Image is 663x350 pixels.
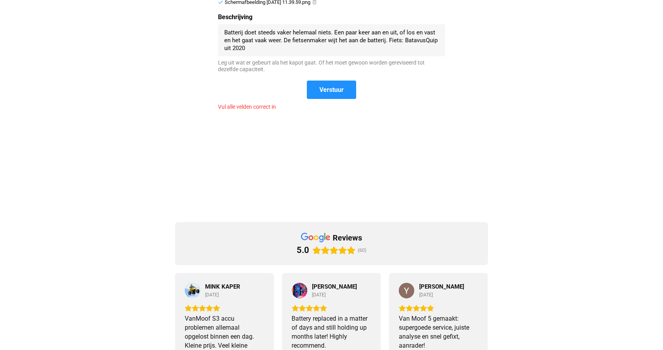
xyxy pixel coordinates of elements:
div: Rating: 5.0 out of 5 [297,245,355,256]
img: Yves Gassler [399,283,414,298]
div: 5.0 [297,245,309,256]
div: [DATE] [312,292,326,298]
a: View on Google [399,283,414,298]
span: [PERSON_NAME] [419,283,464,290]
a: View on Google [185,283,200,298]
div: [DATE] [419,292,433,298]
button: Verstuur [307,81,356,99]
a: Review by Yves Gassler [419,283,464,290]
img: Gabe Honan [292,283,307,298]
div: Rating: 5.0 out of 5 [292,305,371,312]
img: MINK KAPER [185,283,200,298]
div: Vul alle velden correct in [218,104,445,110]
textarea: Batterij doet steeds vaker helemaal niets. Een paar keer aan en uit, of los en vast en het gaat v... [224,29,439,52]
div: Leg uit wat er gebeurt als het kapot gaat. Of het moet gewoon worden gereviseerd tot dezelfde cap... [218,59,445,73]
div: Van Moof 5 gemaakt: supergoede service, juiste analyse en snel gefixt, aanrader! [399,314,478,350]
a: View on Google [292,283,307,298]
span: MINK KAPER [205,283,240,290]
div: Rating: 5.0 out of 5 [185,305,264,312]
a: Review by Gabe Honan [312,283,357,290]
div: reviews [333,233,362,243]
span: [PERSON_NAME] [312,283,357,290]
div: [DATE] [205,292,219,298]
div: Battery replaced in a matter of days and still holding up months later! Highly recommend. [292,314,371,350]
span: Verstuur [319,86,344,94]
span: (60) [358,248,366,253]
label: Beschrijving [218,13,445,21]
div: Rating: 5.0 out of 5 [399,305,478,312]
a: Review by MINK KAPER [205,283,240,290]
